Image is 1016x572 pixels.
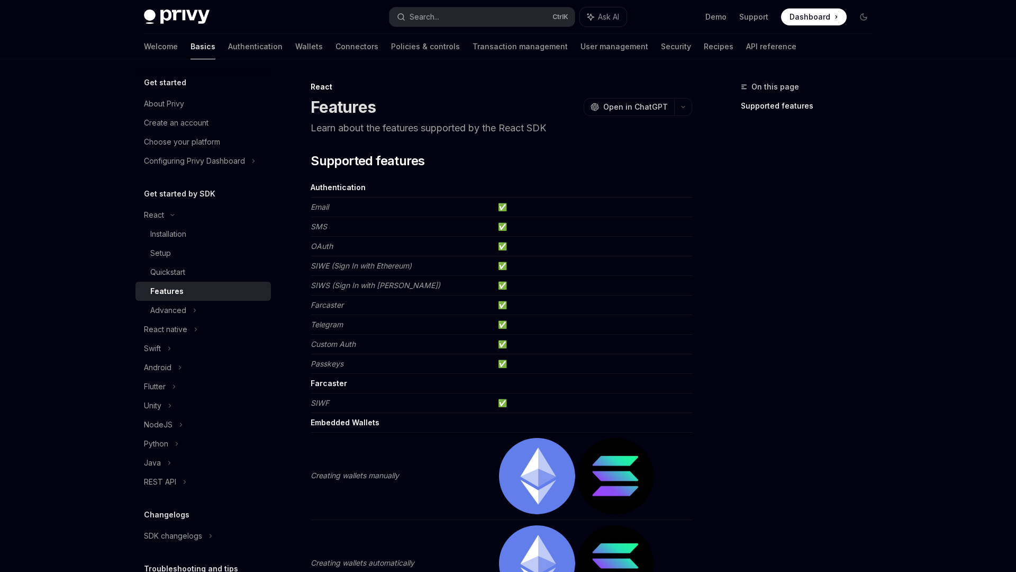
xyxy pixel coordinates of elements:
a: Policies & controls [391,34,460,59]
a: User management [580,34,648,59]
span: Ctrl K [552,13,568,21]
div: Installation [150,228,186,240]
td: ✅ [494,217,692,237]
em: Creating wallets manually [311,471,399,480]
img: dark logo [144,10,210,24]
a: Dashboard [781,8,847,25]
div: About Privy [144,97,184,110]
em: Telegram [311,320,343,329]
em: SMS [311,222,327,231]
a: Demo [705,12,727,22]
a: API reference [746,34,796,59]
span: Open in ChatGPT [603,102,668,112]
a: Welcome [144,34,178,59]
h1: Features [311,97,376,117]
a: Transaction management [473,34,568,59]
em: Creating wallets automatically [311,558,414,567]
div: Features [150,285,184,298]
div: NodeJS [144,418,173,431]
em: SIWE (Sign In with Ethereum) [311,261,412,270]
div: Unity [144,399,161,412]
button: Open in ChatGPT [584,98,674,116]
strong: Farcaster [311,379,347,388]
a: Setup [135,244,271,263]
em: Custom Auth [311,339,356,348]
img: ethereum.png [499,438,575,514]
button: Ask AI [580,7,627,26]
a: Installation [135,225,271,244]
a: Supported features [741,97,881,114]
a: Basics [190,34,215,59]
div: Java [144,457,161,469]
em: OAuth [311,242,333,251]
a: Support [739,12,768,22]
div: Setup [150,247,171,260]
a: Wallets [295,34,323,59]
button: Toggle dark mode [855,8,872,25]
img: solana.png [577,438,654,514]
div: React [311,82,692,92]
h5: Get started by SDK [144,187,215,200]
td: ✅ [494,198,692,217]
em: Email [311,202,329,211]
a: Features [135,282,271,301]
a: Choose your platform [135,132,271,151]
div: Search... [410,11,439,23]
a: About Privy [135,94,271,113]
td: ✅ [494,315,692,335]
div: Python [144,437,168,450]
td: ✅ [494,296,692,315]
td: ✅ [494,354,692,374]
div: SDK changelogs [144,530,202,542]
em: SIWS (Sign In with [PERSON_NAME]) [311,281,440,290]
td: ✅ [494,335,692,354]
div: Flutter [144,380,166,393]
div: Create an account [144,117,208,129]
div: React [144,209,164,221]
a: Authentication [228,34,283,59]
a: Recipes [704,34,733,59]
td: ✅ [494,256,692,276]
span: Supported features [311,153,424,169]
button: Search...CtrlK [389,7,575,26]
strong: Embedded Wallets [311,418,379,427]
strong: Authentication [311,183,366,192]
a: Create an account [135,113,271,132]
a: Security [661,34,691,59]
div: Advanced [150,304,186,317]
div: REST API [144,476,176,488]
div: Choose your platform [144,136,220,148]
p: Learn about the features supported by the React SDK [311,121,692,136]
em: Farcaster [311,300,343,309]
td: ✅ [494,237,692,256]
span: Ask AI [598,12,619,22]
td: ✅ [494,394,692,413]
div: Quickstart [150,266,185,279]
h5: Changelogs [144,508,189,521]
span: On this page [751,81,799,93]
div: Android [144,361,171,374]
div: Configuring Privy Dashboard [144,155,245,167]
div: Swift [144,342,161,355]
em: SIWF [311,398,329,407]
em: Passkeys [311,359,343,368]
span: Dashboard [790,12,830,22]
a: Quickstart [135,263,271,282]
h5: Get started [144,76,186,89]
div: React native [144,323,187,336]
a: Connectors [335,34,378,59]
td: ✅ [494,276,692,296]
